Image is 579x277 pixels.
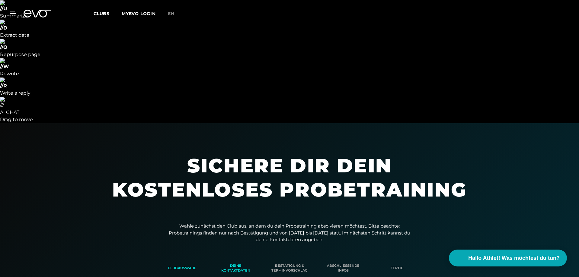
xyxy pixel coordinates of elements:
[378,260,416,276] div: Fertig
[449,250,567,266] button: Hallo Athlet! Was möchtest du tun?
[324,260,363,276] div: Abschließende Infos
[270,260,309,276] div: Bestätigung & Terminvorschlag
[216,260,255,276] div: Deine Kontaktdaten
[468,254,560,262] span: Hallo Athlet! Was möchtest du tun?
[163,260,201,276] div: Clubauswahl
[108,153,471,214] h1: Sichere dir dein kostenloses Probetraining
[169,223,410,243] p: Wähle zunächst den Club aus, an dem du dein Probetraining absolvieren möchtest. Bitte beachte: Pr...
